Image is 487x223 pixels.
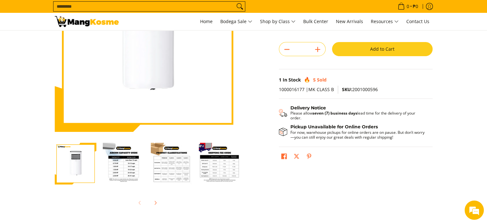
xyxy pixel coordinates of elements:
strong: Delivery Notice [290,105,326,111]
a: Bodega Sale [217,13,256,30]
span: 1 [279,77,281,83]
p: Please allow lead time for the delivery of your order. [290,111,426,120]
a: Resources [368,13,402,30]
span: Home [200,18,213,24]
img: Midea 1.00 HP Portable Non-Inverter Air Conditioner (Class B)-4 [199,143,240,184]
strong: seven (7) business days [312,110,357,116]
textarea: Type your message and hit 'Enter' [3,152,122,175]
p: For now, warehouse pickups for online orders are on pause. But don’t worry—you can still enjoy ou... [290,130,426,140]
span: We're online! [37,69,88,134]
a: Pin on Pinterest [304,152,313,163]
span: Contact Us [406,18,429,24]
a: Share on Facebook [280,152,288,163]
span: • [396,3,420,10]
strong: Pickup Unavailable for Online Orders [290,124,378,130]
button: Add to Cart [332,42,433,56]
img: Midea 1.00 HP Portable Non-Inverter Air Conditioner (Class B)-1 [55,143,96,184]
span: 2001000596 [342,86,378,92]
a: Contact Us [403,13,433,30]
span: SKU: [342,86,352,92]
nav: Main Menu [125,13,433,30]
span: New Arrivals [336,18,363,24]
a: Bulk Center [300,13,331,30]
img: Midea Portable Air Conditioner 1 HP - Non Inverter l Mang Kosme [55,16,119,27]
span: Sold [317,77,327,83]
span: Resources [371,18,399,26]
img: Midea 1.00 HP Portable Non-Inverter Air Conditioner (Class B)-2 [103,143,144,184]
span: 0 [406,4,410,9]
a: Post on X [292,152,301,163]
span: Shop by Class [260,18,296,26]
img: Midea 1.00 HP Portable Non-Inverter Air Conditioner (Class B)-3 [151,143,192,184]
div: Chat with us now [33,36,108,44]
span: 5 [313,77,316,83]
a: Shop by Class [257,13,299,30]
button: Add [310,44,325,55]
button: Search [235,2,245,11]
a: New Arrivals [333,13,366,30]
span: Bodega Sale [220,18,252,26]
span: 1000016177 |MK CLASS B [279,86,334,92]
span: Bulk Center [303,18,328,24]
button: Shipping & Delivery [279,105,426,121]
button: Next [148,196,162,210]
div: Minimize live chat window [105,3,120,19]
span: ₱0 [412,4,419,9]
button: Subtract [279,44,295,55]
a: Home [197,13,216,30]
span: In Stock [283,77,301,83]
